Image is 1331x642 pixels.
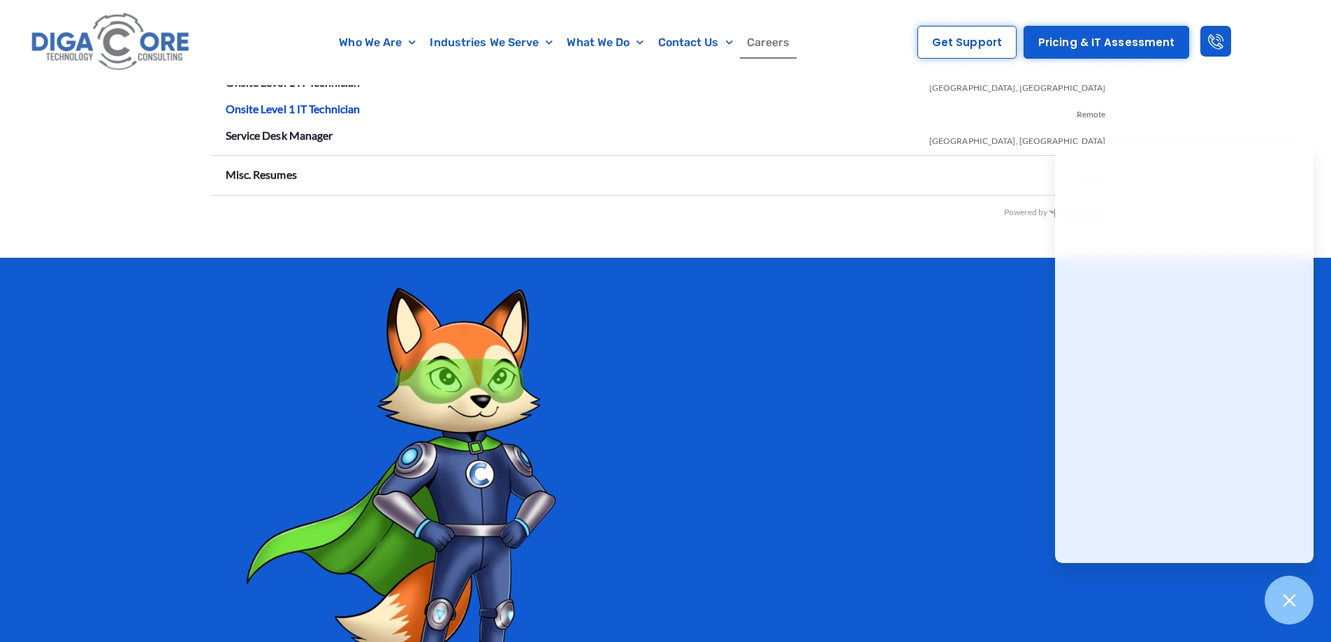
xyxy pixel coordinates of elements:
[1038,37,1174,48] span: Pricing & IT Assessment
[932,37,1002,48] span: Get Support
[1024,26,1189,59] a: Pricing & IT Assessment
[226,129,333,142] a: Service Desk Manager
[917,26,1017,59] a: Get Support
[651,27,740,59] a: Contact Us
[226,102,361,115] a: Onsite Level 1 IT Technician
[262,27,868,59] nav: Menu
[929,125,1106,152] span: [GEOGRAPHIC_DATA], [GEOGRAPHIC_DATA]
[212,203,1114,223] div: Powered by
[27,7,195,78] img: Digacore logo 1
[226,75,361,89] a: Onsite Level 1 IT Technician
[226,168,297,181] a: Misc. Resumes
[740,27,797,59] a: Careers
[332,27,423,59] a: Who We Are
[1055,144,1314,563] iframe: Chatgenie Messenger
[423,27,560,59] a: Industries We Serve
[1077,99,1106,125] span: Remote
[560,27,650,59] a: What We Do
[1048,207,1114,219] img: BambooHR - HR software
